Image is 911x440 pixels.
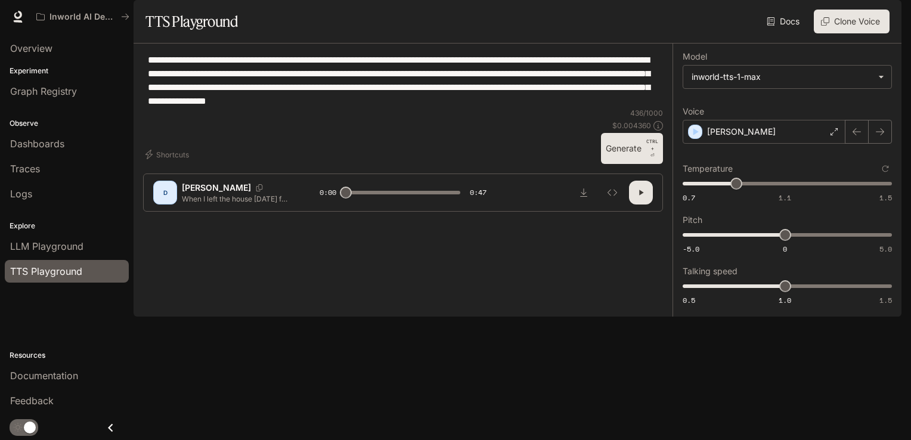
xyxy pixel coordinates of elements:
[683,66,891,88] div: inworld-tts-1-max
[612,120,651,131] p: $ 0.004360
[31,5,135,29] button: All workspaces
[683,193,695,203] span: 0.7
[683,244,699,254] span: -5.0
[49,12,116,22] p: Inworld AI Demos
[814,10,890,33] button: Clone Voice
[707,126,776,138] p: [PERSON_NAME]
[143,145,194,164] button: Shortcuts
[156,183,175,202] div: D
[879,162,892,175] button: Reset to default
[879,295,892,305] span: 1.5
[683,52,707,61] p: Model
[646,138,658,159] p: ⏎
[764,10,804,33] a: Docs
[600,181,624,204] button: Inspect
[879,193,892,203] span: 1.5
[683,295,695,305] span: 0.5
[683,165,733,173] p: Temperature
[783,244,787,254] span: 0
[182,182,251,194] p: [PERSON_NAME]
[683,107,704,116] p: Voice
[683,216,702,224] p: Pitch
[320,187,336,199] span: 0:00
[646,138,658,152] p: CTRL +
[182,194,291,204] p: When I left the house [DATE] for my meeting, I heard that [PERSON_NAME] was shot in [US_STATE], a...
[470,187,487,199] span: 0:47
[145,10,238,33] h1: TTS Playground
[879,244,892,254] span: 5.0
[692,71,872,83] div: inworld-tts-1-max
[630,108,663,118] p: 436 / 1000
[601,133,663,164] button: GenerateCTRL +⏎
[779,193,791,203] span: 1.1
[572,181,596,204] button: Download audio
[251,184,268,191] button: Copy Voice ID
[779,295,791,305] span: 1.0
[683,267,738,275] p: Talking speed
